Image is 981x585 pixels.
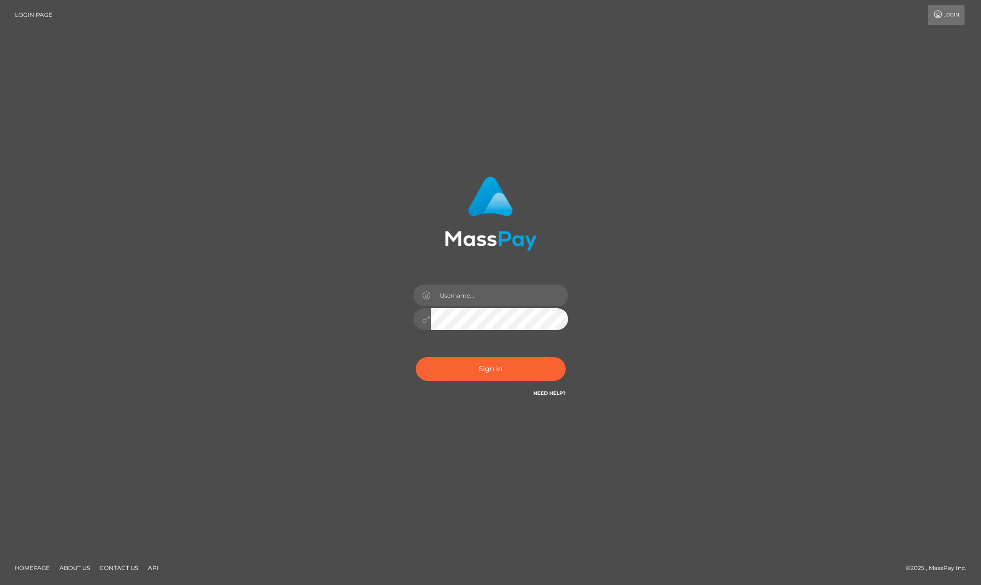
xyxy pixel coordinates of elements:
input: Username... [431,285,568,306]
a: Contact Us [96,560,142,575]
img: MassPay Login [445,177,537,251]
a: Homepage [11,560,54,575]
div: © 2025 , MassPay Inc. [906,563,974,573]
a: Login [928,5,965,25]
a: Need Help? [533,390,566,396]
a: About Us [56,560,94,575]
a: API [144,560,162,575]
a: Login Page [15,5,52,25]
button: Sign in [416,357,566,381]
